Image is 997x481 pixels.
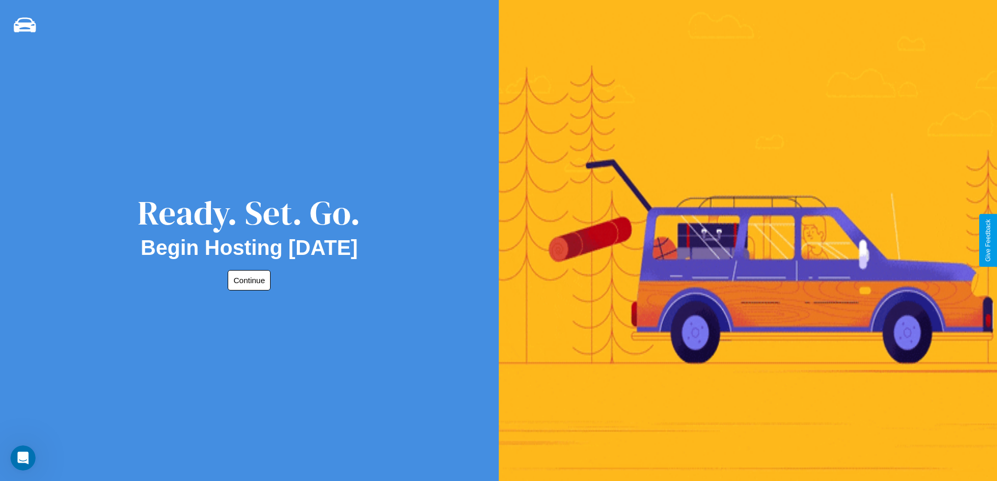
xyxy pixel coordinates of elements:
h2: Begin Hosting [DATE] [141,236,358,260]
div: Ready. Set. Go. [138,189,361,236]
div: Give Feedback [984,219,992,262]
iframe: Intercom live chat [10,445,36,471]
button: Continue [228,270,271,290]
